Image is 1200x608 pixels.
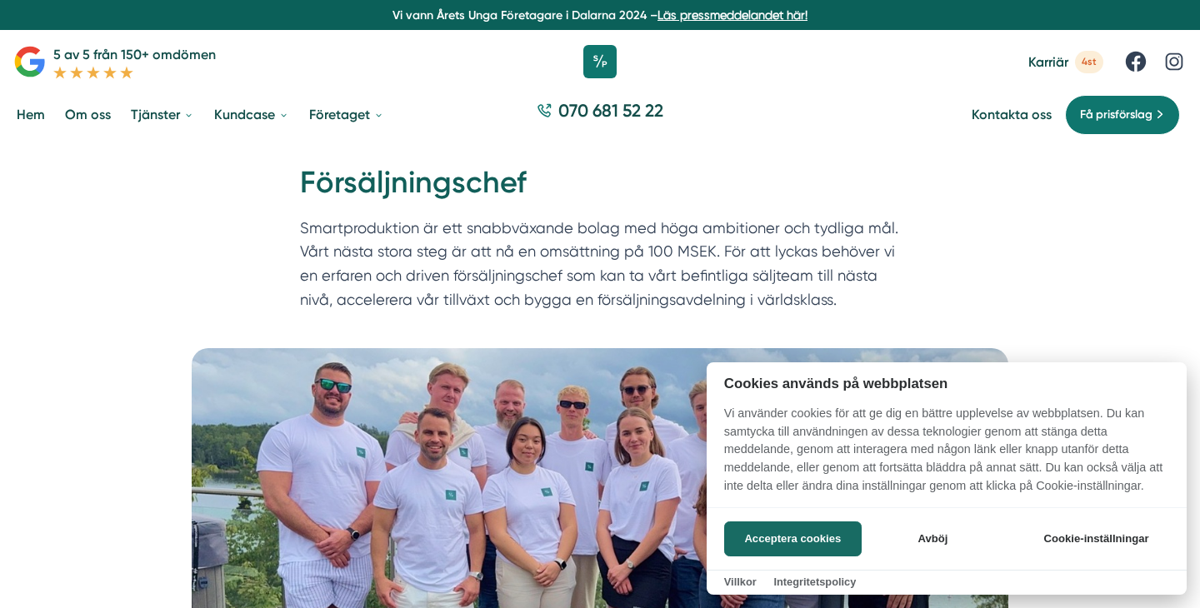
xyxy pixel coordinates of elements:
button: Cookie-inställningar [1023,521,1169,556]
a: Villkor [724,576,757,588]
button: Acceptera cookies [724,521,862,556]
button: Avböj [867,521,999,556]
a: Integritetspolicy [773,576,856,588]
p: Vi använder cookies för att ge dig en bättre upplevelse av webbplatsen. Du kan samtycka till anvä... [707,405,1187,506]
h2: Cookies används på webbplatsen [707,376,1187,391]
